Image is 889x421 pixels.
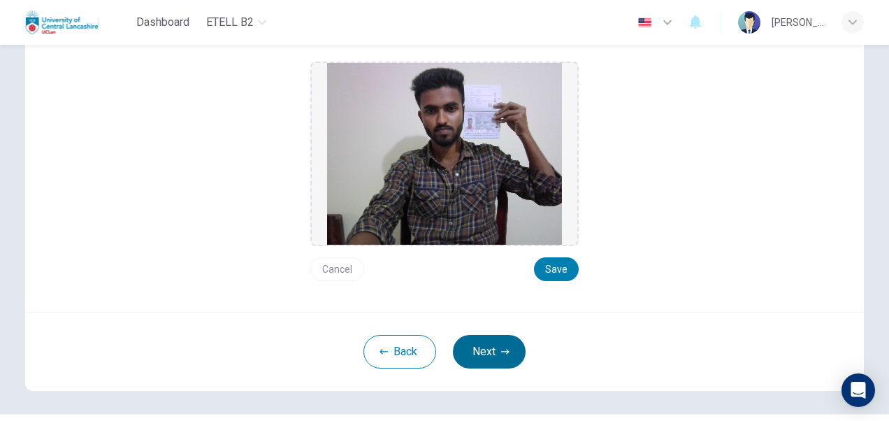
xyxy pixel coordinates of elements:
[841,373,875,407] div: Open Intercom Messenger
[136,14,189,31] span: Dashboard
[363,335,436,369] button: Back
[327,63,562,245] img: preview screemshot
[25,8,131,36] a: Uclan logo
[206,14,254,31] span: eTELL B2
[310,257,364,281] button: Cancel
[772,14,825,31] div: [PERSON_NAME]
[201,10,272,35] button: eTELL B2
[738,11,760,34] img: Profile picture
[636,17,653,28] img: en
[131,10,195,35] button: Dashboard
[453,335,526,369] button: Next
[25,8,99,36] img: Uclan logo
[534,257,579,281] button: Save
